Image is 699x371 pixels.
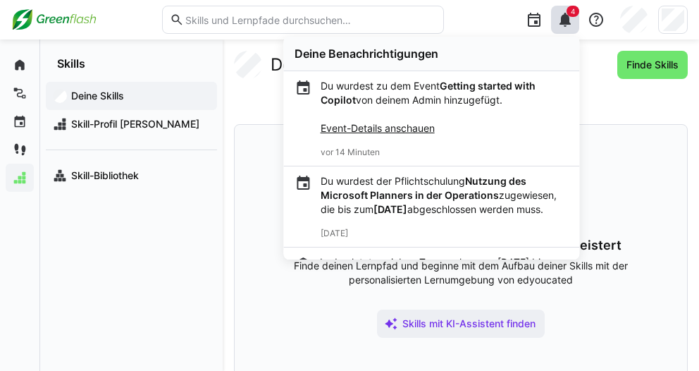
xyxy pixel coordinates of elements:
[321,122,435,134] a: Event-Details anschauen
[321,228,348,238] span: [DATE]
[280,238,642,253] h3: Du hast noch keine Skills auf edyoucated gemeistert
[571,7,575,16] span: 4
[184,13,436,26] input: Skills und Lernpfade durchsuchen…
[280,170,642,215] div: 🐪
[321,147,380,157] span: vor 14 Minuten
[373,203,407,215] b: [DATE]
[295,47,568,61] div: Deine Benachrichtigungen
[280,259,642,287] p: Finde deinen Lernpfad und beginne mit dem Aufbau deiner Skills mit der personalisierten Lernumgeb...
[321,79,568,135] p: Du wurdest zu dem Event von deinem Admin hinzugefügt.
[400,317,538,331] span: Skills mit KI-Assistent finden
[321,175,526,201] b: Nutzung des Microsoft Planners in der Operations
[271,54,363,75] h2: Deine Skills
[617,51,688,79] button: Finde Skills
[69,117,210,131] span: Skill-Profil [PERSON_NAME]
[321,174,568,217] p: Du wurdest der Pflichtschulung zugewiesen, die bis zum abgeschlossen werden muss.
[320,255,568,298] div: In den letzten sieben Tagen, also vom [DATE] bis zum [DATE], hast du 49 LP gesammelt und 2 Materi...
[624,58,681,72] span: Finde Skills
[321,80,536,106] strong: Getting started with Copilot
[377,310,545,338] button: Skills mit KI-Assistent finden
